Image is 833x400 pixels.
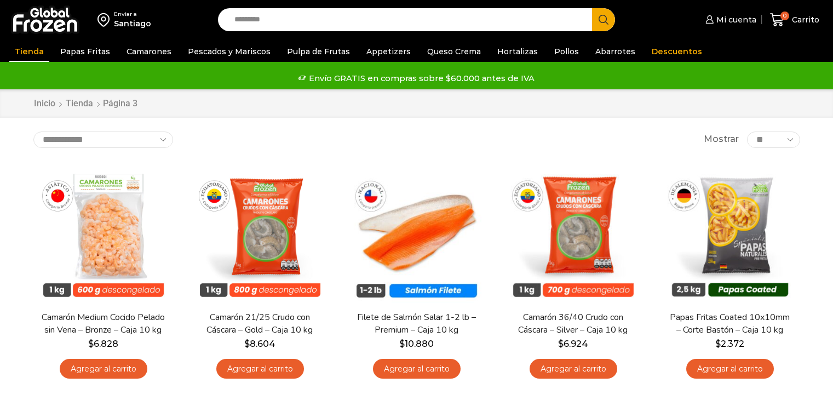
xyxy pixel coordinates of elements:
span: 0 [780,12,789,20]
a: Tienda [9,41,49,62]
a: Camarón 21/25 Crudo con Cáscara – Gold – Caja 10 kg [197,311,323,336]
bdi: 10.880 [399,339,434,349]
a: Agregar al carrito: “Camarón Medium Cocido Pelado sin Vena - Bronze - Caja 10 kg” [60,359,147,379]
span: $ [88,339,94,349]
a: Agregar al carrito: “Papas Fritas Coated 10x10mm - Corte Bastón - Caja 10 kg” [686,359,774,379]
a: Hortalizas [492,41,543,62]
a: Camarones [121,41,177,62]
a: Camarón Medium Cocido Pelado sin Vena – Bronze – Caja 10 kg [40,311,166,336]
bdi: 8.604 [244,339,275,349]
span: Mostrar [704,133,739,146]
bdi: 6.828 [88,339,118,349]
a: 0 Carrito [767,7,822,33]
span: $ [244,339,250,349]
a: Pescados y Mariscos [182,41,276,62]
a: Agregar al carrito: “Camarón 36/40 Crudo con Cáscara - Silver - Caja 10 kg” [530,359,617,379]
button: Search button [592,8,615,31]
bdi: 6.924 [558,339,588,349]
a: Papas Fritas [55,41,116,62]
span: $ [399,339,405,349]
span: $ [715,339,721,349]
a: Appetizers [361,41,416,62]
a: Agregar al carrito: “Filete de Salmón Salar 1-2 lb – Premium - Caja 10 kg” [373,359,461,379]
span: Carrito [789,14,819,25]
a: Abarrotes [590,41,641,62]
a: Pulpa de Frutas [282,41,355,62]
a: Pollos [549,41,584,62]
nav: Breadcrumb [33,98,140,110]
img: address-field-icon.svg [97,10,114,29]
span: $ [558,339,564,349]
select: Pedido de la tienda [33,132,173,148]
div: Enviar a [114,10,151,18]
span: Página 3 [103,98,137,108]
a: Camarón 36/40 Crudo con Cáscara – Silver – Caja 10 kg [510,311,636,336]
bdi: 2.372 [715,339,744,349]
span: Mi cuenta [714,14,756,25]
a: Tienda [65,98,94,110]
a: Inicio [33,98,56,110]
a: Agregar al carrito: “Camarón 21/25 Crudo con Cáscara - Gold - Caja 10 kg” [216,359,304,379]
a: Queso Crema [422,41,486,62]
a: Mi cuenta [703,9,756,31]
a: Descuentos [646,41,708,62]
a: Papas Fritas Coated 10x10mm – Corte Bastón – Caja 10 kg [667,311,792,336]
div: Santiago [114,18,151,29]
a: Filete de Salmón Salar 1-2 lb – Premium – Caja 10 kg [353,311,479,336]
